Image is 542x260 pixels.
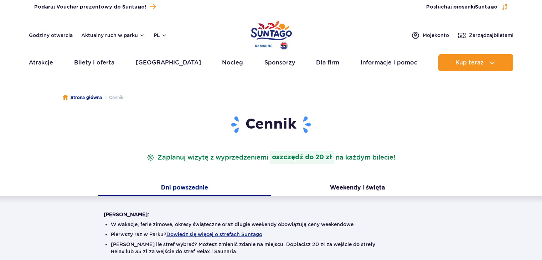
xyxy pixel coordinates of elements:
[111,221,432,228] li: W wakacje, ferie zimowe, okresy świąteczne oraz długie weekendy obowiązują ceny weekendowe.
[455,59,484,66] span: Kup teraz
[102,94,123,101] li: Cennik
[111,241,432,255] li: [PERSON_NAME] ile stref wybrać? Możesz zmienić zdanie na miejscu. Dopłacisz 20 zł za wejście do s...
[29,32,73,39] a: Godziny otwarcia
[74,54,114,71] a: Bilety i oferta
[469,32,513,39] span: Zarządzaj biletami
[426,4,497,11] span: Posłuchaj piosenki
[104,212,149,217] strong: [PERSON_NAME]:
[222,54,243,71] a: Nocleg
[361,54,417,71] a: Informacje i pomoc
[251,18,292,51] a: Park of Poland
[270,151,334,164] strong: oszczędź do 20 zł
[458,31,513,40] a: Zarządzajbiletami
[316,54,339,71] a: Dla firm
[475,5,497,10] span: Suntago
[34,4,146,11] span: Podaruj Voucher prezentowy do Suntago!
[438,54,513,71] button: Kup teraz
[136,54,201,71] a: [GEOGRAPHIC_DATA]
[111,231,432,238] li: Pierwszy raz w Parku?
[98,181,271,196] button: Dni powszednie
[423,32,449,39] span: Moje konto
[81,32,145,38] button: Aktualny ruch w parku
[29,54,53,71] a: Atrakcje
[426,4,508,11] button: Posłuchaj piosenkiSuntago
[34,2,156,12] a: Podaruj Voucher prezentowy do Suntago!
[166,232,262,237] button: Dowiedz się więcej o strefach Suntago
[104,115,439,134] h1: Cennik
[145,151,397,164] p: Zaplanuj wizytę z wyprzedzeniem na każdym bilecie!
[264,54,295,71] a: Sponsorzy
[63,94,102,101] a: Strona główna
[271,181,444,196] button: Weekendy i święta
[154,32,167,39] button: pl
[411,31,449,40] a: Mojekonto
